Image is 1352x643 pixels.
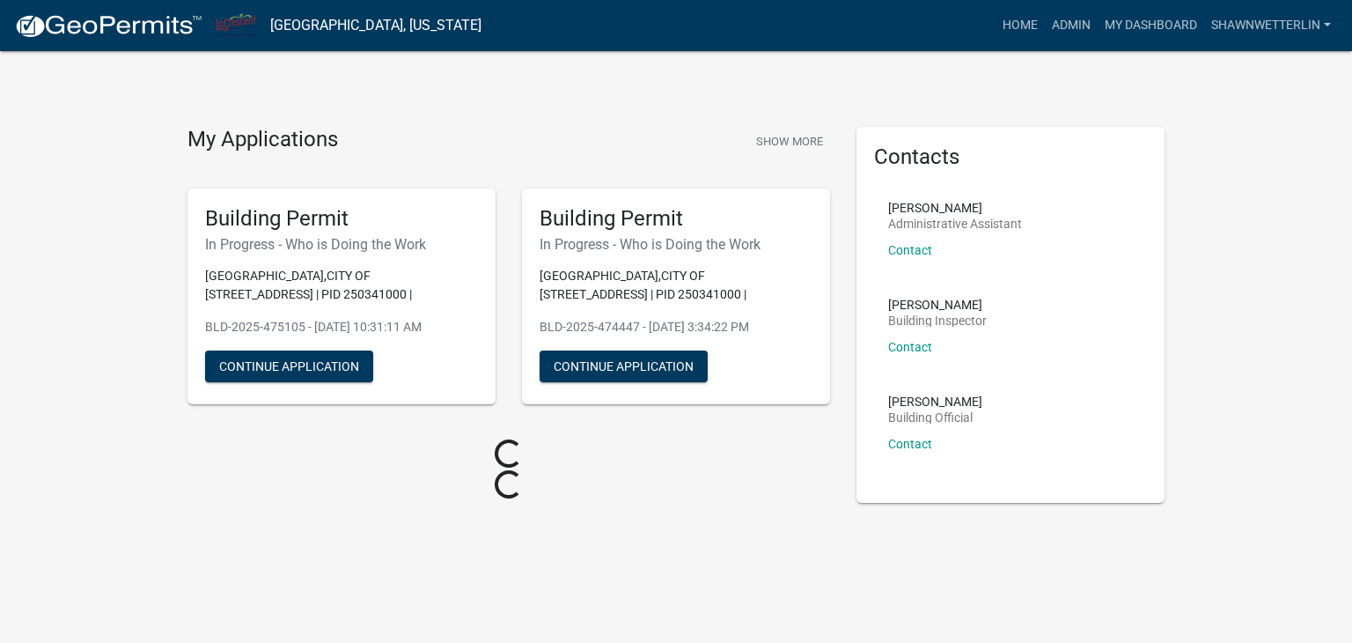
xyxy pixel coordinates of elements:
h6: In Progress - Who is Doing the Work [205,236,478,253]
p: BLD-2025-475105 - [DATE] 10:31:11 AM [205,318,478,336]
p: Building Official [888,411,982,424]
p: [PERSON_NAME] [888,202,1022,214]
a: Home [996,9,1045,42]
p: [GEOGRAPHIC_DATA],CITY OF [STREET_ADDRESS] | PID 250341000 | [540,267,812,304]
p: Administrative Assistant [888,218,1022,230]
a: ShawnWetterlin [1204,9,1338,42]
h5: Contacts [874,144,1147,170]
a: Admin [1045,9,1098,42]
img: City of La Crescent, Minnesota [217,13,256,37]
a: [GEOGRAPHIC_DATA], [US_STATE] [270,11,481,41]
h6: In Progress - Who is Doing the Work [540,236,812,253]
a: Contact [888,437,932,451]
a: Contact [888,340,932,354]
p: [GEOGRAPHIC_DATA],CITY OF [STREET_ADDRESS] | PID 250341000 | [205,267,478,304]
a: Contact [888,243,932,257]
p: [PERSON_NAME] [888,395,982,408]
h4: My Applications [187,127,338,153]
p: BLD-2025-474447 - [DATE] 3:34:22 PM [540,318,812,336]
a: My Dashboard [1098,9,1204,42]
p: Building Inspector [888,314,987,327]
button: Show More [749,127,830,156]
h5: Building Permit [205,206,478,232]
p: [PERSON_NAME] [888,299,987,311]
button: Continue Application [205,351,373,382]
button: Continue Application [540,351,708,382]
h5: Building Permit [540,206,812,232]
